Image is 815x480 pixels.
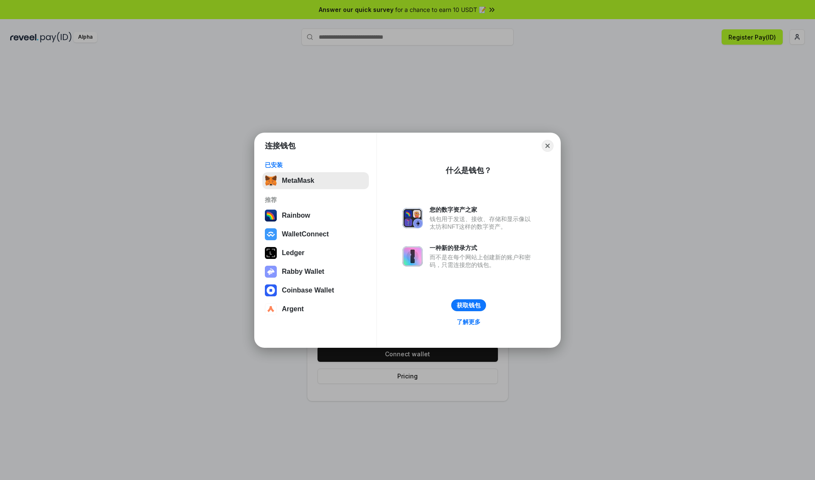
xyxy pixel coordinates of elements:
[262,263,369,280] button: Rabby Wallet
[265,141,295,151] h1: 连接钱包
[446,165,492,176] div: 什么是钱包？
[452,316,486,327] a: 了解更多
[265,175,277,187] img: svg+xml,%3Csvg%20fill%3D%22none%22%20height%3D%2233%22%20viewBox%3D%220%200%2035%2033%22%20width%...
[262,226,369,243] button: WalletConnect
[265,303,277,315] img: svg+xml,%3Csvg%20width%3D%2228%22%20height%3D%2228%22%20viewBox%3D%220%200%2028%2028%22%20fill%3D...
[265,284,277,296] img: svg+xml,%3Csvg%20width%3D%2228%22%20height%3D%2228%22%20viewBox%3D%220%200%2028%2028%22%20fill%3D...
[265,196,366,204] div: 推荐
[265,247,277,259] img: svg+xml,%3Csvg%20xmlns%3D%22http%3A%2F%2Fwww.w3.org%2F2000%2Fsvg%22%20width%3D%2228%22%20height%3...
[282,287,334,294] div: Coinbase Wallet
[265,210,277,222] img: svg+xml,%3Csvg%20width%3D%22120%22%20height%3D%22120%22%20viewBox%3D%220%200%20120%20120%22%20fil...
[265,228,277,240] img: svg+xml,%3Csvg%20width%3D%2228%22%20height%3D%2228%22%20viewBox%3D%220%200%2028%2028%22%20fill%3D...
[282,249,304,257] div: Ledger
[265,161,366,169] div: 已安装
[402,208,423,228] img: svg+xml,%3Csvg%20xmlns%3D%22http%3A%2F%2Fwww.w3.org%2F2000%2Fsvg%22%20fill%3D%22none%22%20viewBox...
[457,301,481,309] div: 获取钱包
[262,282,369,299] button: Coinbase Wallet
[430,215,535,230] div: 钱包用于发送、接收、存储和显示像以太坊和NFT这样的数字资产。
[402,246,423,267] img: svg+xml,%3Csvg%20xmlns%3D%22http%3A%2F%2Fwww.w3.org%2F2000%2Fsvg%22%20fill%3D%22none%22%20viewBox...
[262,207,369,224] button: Rainbow
[430,244,535,252] div: 一种新的登录方式
[451,299,486,311] button: 获取钱包
[282,305,304,313] div: Argent
[430,206,535,213] div: 您的数字资产之家
[430,253,535,269] div: 而不是在每个网站上创建新的账户和密码，只需连接您的钱包。
[282,230,329,238] div: WalletConnect
[457,318,481,326] div: 了解更多
[262,172,369,189] button: MetaMask
[262,301,369,318] button: Argent
[262,244,369,261] button: Ledger
[265,266,277,278] img: svg+xml,%3Csvg%20xmlns%3D%22http%3A%2F%2Fwww.w3.org%2F2000%2Fsvg%22%20fill%3D%22none%22%20viewBox...
[282,212,310,219] div: Rainbow
[282,177,314,185] div: MetaMask
[542,140,554,152] button: Close
[282,268,324,276] div: Rabby Wallet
